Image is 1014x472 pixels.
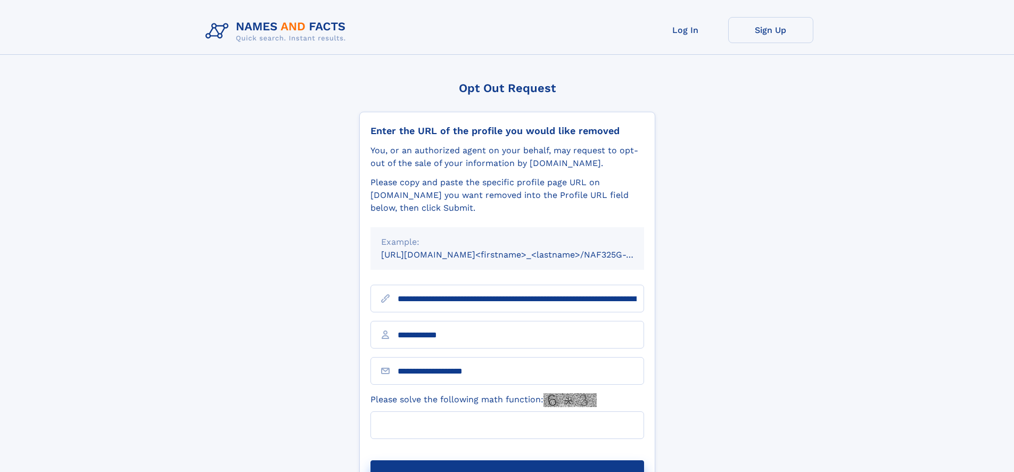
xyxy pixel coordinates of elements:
label: Please solve the following math function: [370,393,597,407]
a: Log In [643,17,728,43]
div: Please copy and paste the specific profile page URL on [DOMAIN_NAME] you want removed into the Pr... [370,176,644,214]
small: [URL][DOMAIN_NAME]<firstname>_<lastname>/NAF325G-xxxxxxxx [381,250,664,260]
img: Logo Names and Facts [201,17,355,46]
div: Opt Out Request [359,81,655,95]
a: Sign Up [728,17,813,43]
div: Enter the URL of the profile you would like removed [370,125,644,137]
div: You, or an authorized agent on your behalf, may request to opt-out of the sale of your informatio... [370,144,644,170]
div: Example: [381,236,633,249]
